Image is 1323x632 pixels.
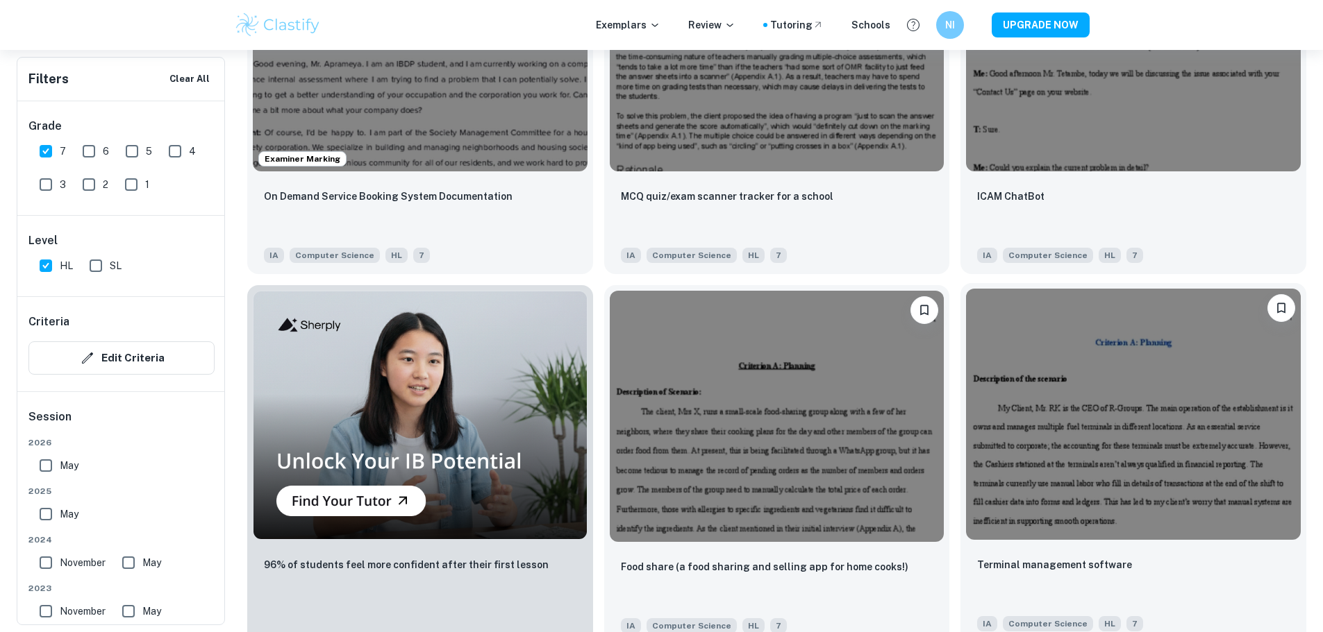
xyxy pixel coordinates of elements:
span: May [60,506,78,522]
span: November [60,604,106,619]
img: Computer Science IA example thumbnail: Food share (a food sharing and selling a [610,291,945,541]
span: November [60,555,106,570]
img: Computer Science IA example thumbnail: Terminal management software [966,289,1301,539]
a: Schools [851,17,890,33]
span: SL [110,258,122,273]
p: On Demand Service Booking System Documentation [264,189,513,204]
img: Clastify logo [234,11,322,39]
span: IA [977,616,997,631]
h6: Level [28,232,215,249]
span: HL [1099,248,1121,263]
p: Exemplars [596,17,660,33]
p: Food share (a food sharing and selling app for home cooks!) [621,559,908,574]
span: Computer Science [647,248,737,263]
span: 5 [146,144,152,159]
h6: Criteria [28,314,69,330]
a: Tutoring [770,17,824,33]
span: 3 [60,177,66,192]
button: NI [936,11,964,39]
span: May [142,555,161,570]
h6: Filters [28,69,69,89]
span: 7 [413,248,430,263]
span: 4 [189,144,196,159]
span: 7 [1126,248,1143,263]
span: HL [385,248,408,263]
p: 96% of students feel more confident after their first lesson [264,557,549,572]
span: May [60,458,78,473]
span: 7 [1126,616,1143,631]
span: Computer Science [1003,248,1093,263]
span: 2024 [28,533,215,546]
span: 2023 [28,582,215,595]
span: 6 [103,144,109,159]
span: 7 [770,248,787,263]
button: Edit Criteria [28,341,215,375]
button: Bookmark [910,296,938,324]
button: Clear All [166,69,213,89]
span: May [142,604,161,619]
p: Review [688,17,735,33]
h6: Session [28,409,215,436]
span: 2025 [28,485,215,497]
span: Computer Science [1003,616,1093,631]
p: MCQ quiz/exam scanner tracker for a school [621,189,833,204]
p: Terminal management software [977,557,1132,572]
span: 2026 [28,436,215,449]
img: Thumbnail [253,291,588,539]
span: Computer Science [290,248,380,263]
p: ICAM ChatBot [977,189,1045,204]
span: 2 [103,177,108,192]
h6: NI [942,17,958,33]
span: HL [1099,616,1121,631]
span: HL [60,258,73,273]
h6: Grade [28,118,215,135]
button: UPGRADE NOW [992,12,1090,37]
span: 7 [60,144,66,159]
span: IA [264,248,284,263]
button: Help and Feedback [901,13,925,37]
span: HL [742,248,765,263]
span: IA [977,248,997,263]
span: IA [621,248,641,263]
span: 1 [145,177,149,192]
span: Examiner Marking [259,153,346,165]
button: Bookmark [1267,294,1295,322]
